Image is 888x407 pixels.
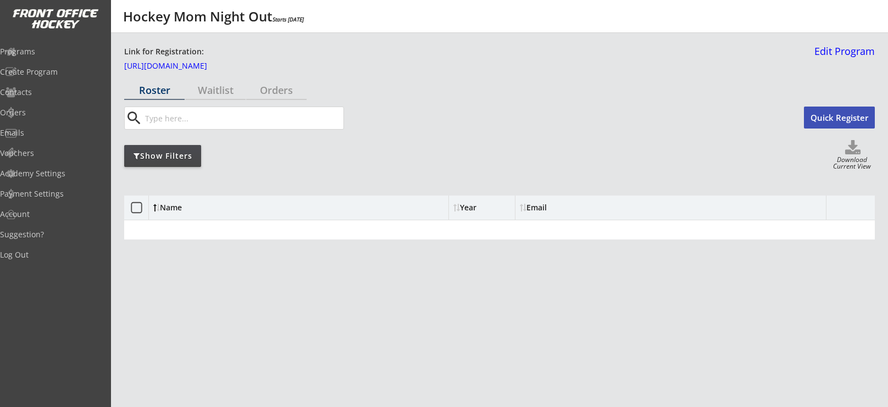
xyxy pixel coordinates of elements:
[124,62,234,74] a: [URL][DOMAIN_NAME]
[123,10,304,23] div: Hockey Mom Night Out
[12,9,99,29] img: FOH%20White%20Logo%20Transparent.png
[143,107,343,129] input: Type here...
[124,46,206,58] div: Link for Registration:
[125,109,143,127] button: search
[273,15,304,23] em: Starts [DATE]
[124,85,185,95] div: Roster
[153,204,243,211] div: Name
[124,150,201,161] div: Show Filters
[246,85,307,95] div: Orders
[829,157,875,171] div: Download Current View
[804,107,875,129] button: Quick Register
[185,85,246,95] div: Waitlist
[520,204,619,211] div: Email
[810,46,875,65] a: Edit Program
[453,204,510,211] div: Year
[831,140,875,157] button: Click to download full roster. Your browser settings may try to block it, check your security set...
